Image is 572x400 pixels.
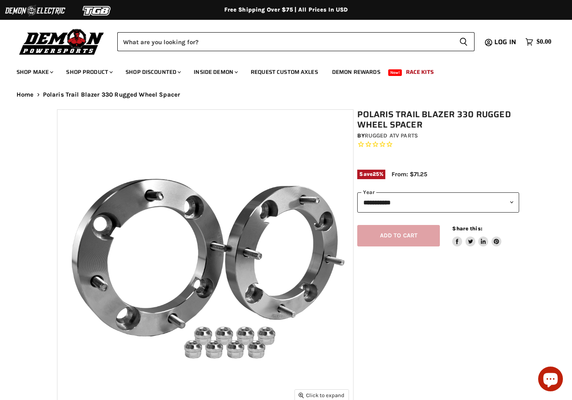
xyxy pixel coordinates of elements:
[452,225,501,247] aside: Share this:
[60,64,118,80] a: Shop Product
[452,225,482,232] span: Share this:
[66,3,128,19] img: TGB Logo 2
[392,170,427,178] span: From: $71.25
[244,64,324,80] a: Request Custom Axles
[400,64,440,80] a: Race Kits
[10,60,549,80] ul: Main menu
[491,38,521,46] a: Log in
[4,3,66,19] img: Demon Electric Logo 2
[357,170,385,179] span: Save %
[117,32,475,51] form: Product
[188,64,243,80] a: Inside Demon
[388,69,402,76] span: New!
[357,192,519,213] select: year
[326,64,387,80] a: Demon Rewards
[373,171,379,177] span: 25
[357,109,519,130] h1: Polaris Trail Blazer 330 Rugged Wheel Spacer
[17,27,107,56] img: Demon Powersports
[117,32,453,51] input: Search
[453,32,475,51] button: Search
[536,38,551,46] span: $0.00
[536,367,565,393] inbox-online-store-chat: Shopify online store chat
[299,392,344,398] span: Click to expand
[119,64,186,80] a: Shop Discounted
[10,64,58,80] a: Shop Make
[357,140,519,149] span: Rated 0.0 out of 5 stars 0 reviews
[357,131,519,140] div: by
[365,132,418,139] a: Rugged ATV Parts
[17,91,34,98] a: Home
[43,91,180,98] span: Polaris Trail Blazer 330 Rugged Wheel Spacer
[521,36,555,48] a: $0.00
[494,37,516,47] span: Log in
